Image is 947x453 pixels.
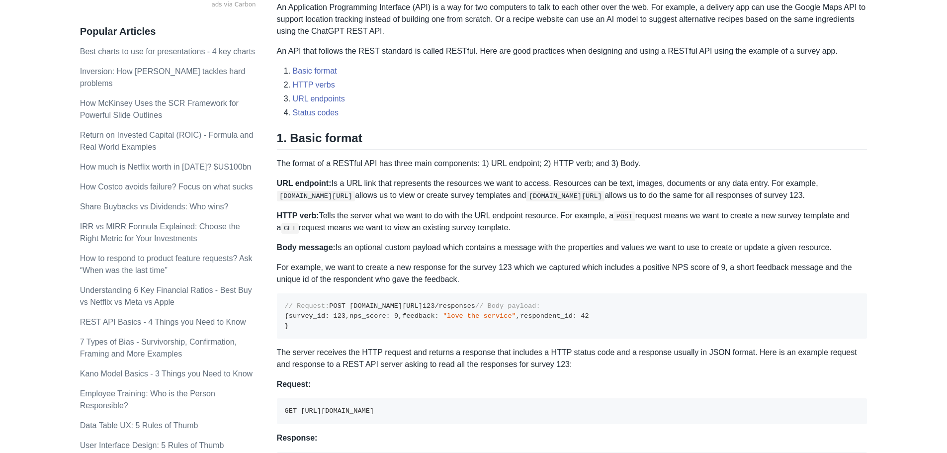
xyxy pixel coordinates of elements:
[285,407,374,415] code: GET [URL][DOMAIN_NAME]
[394,312,398,320] span: 9
[277,242,867,254] p: Is an optional custom payload which contains a message with the properties and values we want to ...
[80,67,246,88] a: Inversion: How [PERSON_NAME] tackles hard problems
[277,131,867,150] h2: 1. Basic format
[293,81,335,89] a: HTTP verbs
[277,179,332,187] strong: URL endpoint:
[526,191,604,201] code: [DOMAIN_NAME][URL]
[345,312,349,320] span: ,
[281,223,299,233] code: GET
[581,312,589,320] span: 42
[277,380,311,388] strong: Request:
[80,99,239,119] a: How McKinsey Uses the SCR Framework for Powerful Slide Outlines
[285,302,330,310] span: // Request:
[573,312,577,320] span: :
[80,254,253,274] a: How to respond to product feature requests? Ask “When was the last time”
[398,312,402,320] span: ,
[80,131,254,151] a: Return on Invested Capital (ROIC) - Formula and Real World Examples
[277,1,867,37] p: An Application Programming Interface (API) is a way for two computers to talk to each other over ...
[277,178,867,201] p: Is a URL link that represents the resources we want to access. Resources can be text, images, doc...
[277,243,336,252] strong: Body message:
[325,312,329,320] span: :
[285,302,589,329] code: POST [DOMAIN_NAME][URL] /responses survey_id nps_score feedback respondent_id
[277,191,355,201] code: [DOMAIN_NAME][URL]
[80,286,252,306] a: Understanding 6 Key Financial Ratios - Best Buy vs Netflix vs Meta vs Apple
[293,67,337,75] a: Basic format
[80,441,224,450] a: User Interface Design: 5 Rules of Thumb
[277,158,867,170] p: The format of a RESTful API has three main components: 1) URL endpoint; 2) HTTP verb; and 3) Body.
[386,312,390,320] span: :
[423,302,434,310] span: 123
[80,163,252,171] a: How much is Netflix worth in [DATE]? $US100bn
[80,369,253,378] a: Kano Model Basics - 3 Things you Need to Know
[80,182,253,191] a: How Costco avoids failure? Focus on what sucks
[80,25,256,38] h3: Popular Articles
[80,202,229,211] a: Share Buybacks vs Dividends: Who wins?
[277,211,319,220] strong: HTTP verb:
[285,322,289,330] span: }
[516,312,520,320] span: ,
[277,45,867,57] p: An API that follows the REST standard is called RESTful. Here are good practices when designing a...
[443,312,516,320] span: "love the service"
[277,210,867,234] p: Tells the server what we want to do with the URL endpoint resource. For example, a request means ...
[80,338,237,358] a: 7 Types of Bias - Survivorship, Confirmation, Framing and More Examples
[293,108,339,117] a: Status codes
[285,312,289,320] span: {
[80,0,256,9] a: ads via Carbon
[293,94,345,103] a: URL endpoints
[475,302,540,310] span: // Body payload:
[80,389,215,410] a: Employee Training: Who is the Person Responsible?
[80,47,255,56] a: Best charts to use for presentations - 4 key charts
[80,318,246,326] a: REST API Basics - 4 Things you Need to Know
[277,262,867,285] p: For example, we want to create a new response for the survey 123 which we captured which includes...
[435,312,439,320] span: :
[334,312,345,320] span: 123
[277,347,867,370] p: The server receives the HTTP request and returns a response that includes a HTTP status code and ...
[613,211,635,221] code: POST
[80,222,240,243] a: IRR vs MIRR Formula Explained: Choose the Right Metric for Your Investments
[277,434,318,442] strong: Response:
[80,421,198,430] a: Data Table UX: 5 Rules of Thumb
